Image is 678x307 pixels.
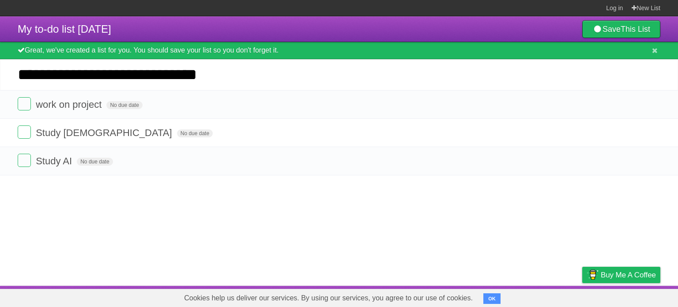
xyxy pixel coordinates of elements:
a: Suggest a feature [605,288,660,305]
span: No due date [77,158,113,166]
img: Buy me a coffee [587,267,599,282]
span: No due date [106,101,142,109]
a: Privacy [571,288,594,305]
label: Done [18,125,31,139]
button: OK [483,293,501,304]
span: My to-do list [DATE] [18,23,111,35]
span: Cookies help us deliver our services. By using our services, you agree to our use of cookies. [175,289,482,307]
a: Buy me a coffee [582,267,660,283]
b: This List [621,25,650,34]
span: Buy me a coffee [601,267,656,283]
a: SaveThis List [582,20,660,38]
a: Developers [494,288,530,305]
a: Terms [541,288,560,305]
span: No due date [177,129,213,137]
label: Done [18,154,31,167]
span: work on project [36,99,104,110]
label: Done [18,97,31,110]
span: Study AI [36,155,74,167]
span: Study [DEMOGRAPHIC_DATA] [36,127,174,138]
a: About [465,288,483,305]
